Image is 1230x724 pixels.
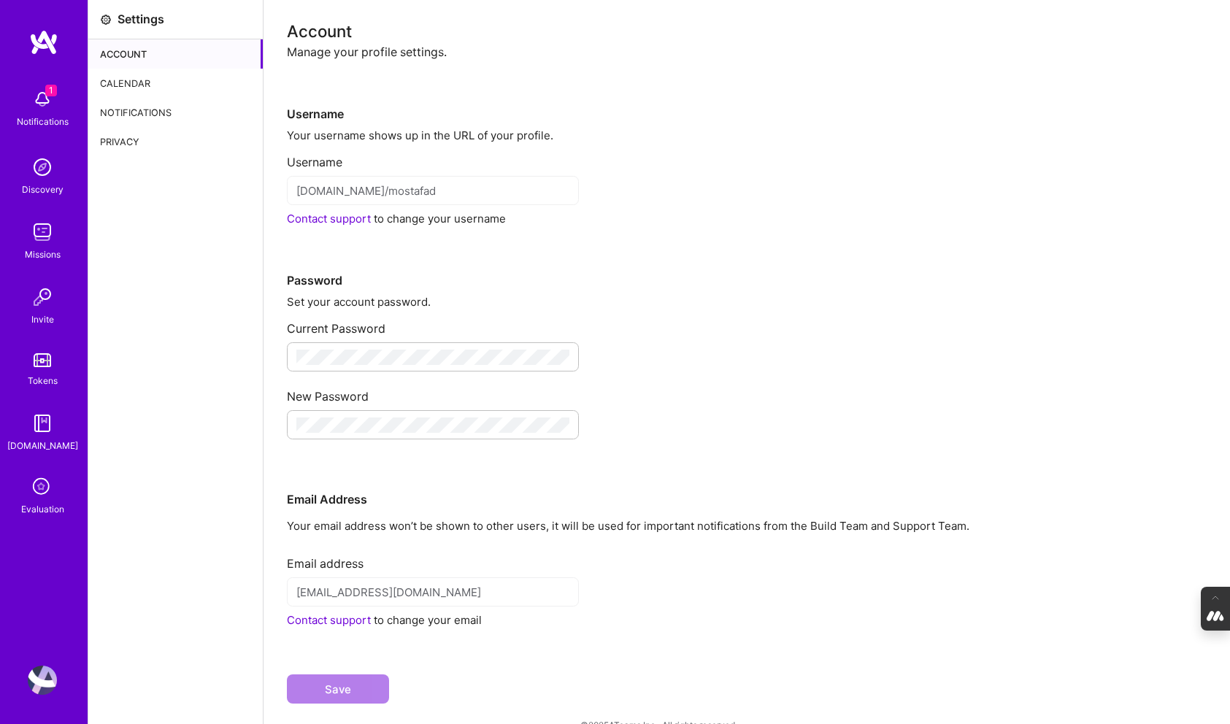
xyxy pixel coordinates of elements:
img: guide book [28,409,57,438]
img: tokens [34,353,51,367]
div: Set your account password. [287,294,1207,309]
p: Your email address won’t be shown to other users, it will be used for important notifications fro... [287,518,1207,534]
img: bell [28,85,57,114]
div: Privacy [88,127,263,156]
div: to change your username [287,211,1207,226]
div: Evaluation [21,501,64,517]
div: Notifications [88,98,263,127]
a: Contact support [287,613,371,627]
div: Current Password [287,309,1207,336]
div: Account [287,23,1207,39]
i: icon SelectionTeam [28,474,56,501]
div: Calendar [88,69,263,98]
div: Notifications [17,114,69,129]
img: teamwork [28,217,57,247]
a: User Avatar [24,666,61,695]
div: Account [88,39,263,69]
button: Save [287,674,389,704]
img: User Avatar [28,666,57,695]
div: New Password [287,377,1207,404]
div: Invite [31,312,54,327]
img: discovery [28,153,57,182]
div: Tokens [28,373,58,388]
div: to change your email [287,612,1207,628]
i: icon Settings [100,14,112,26]
div: Password [287,226,1207,288]
a: Contact support [287,212,371,226]
div: Missions [25,247,61,262]
img: logo [29,29,58,55]
div: Your username shows up in the URL of your profile. [287,128,1207,143]
div: Discovery [22,182,64,197]
img: Invite [28,282,57,312]
div: Settings [118,12,164,27]
div: Email address [287,544,1207,571]
div: Username [287,60,1207,122]
div: Username [287,143,1207,170]
span: 1 [45,85,57,96]
div: [DOMAIN_NAME] [7,438,78,453]
div: Email Address [287,445,1207,507]
div: Manage your profile settings. [287,45,1207,60]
